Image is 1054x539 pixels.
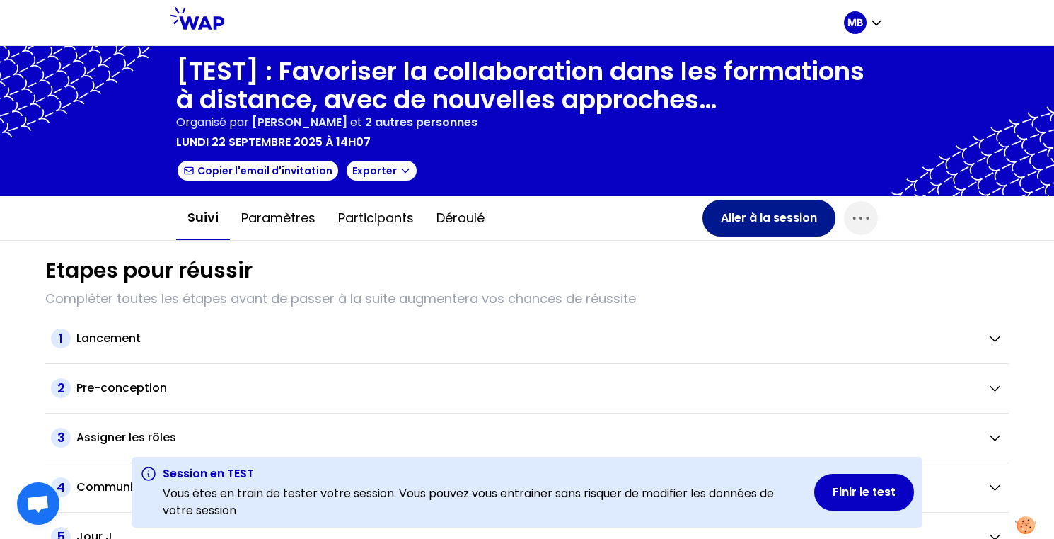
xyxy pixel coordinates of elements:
[365,114,477,130] span: 2 autres personnes
[76,330,141,347] h2: Lancement
[76,380,167,397] h2: Pre-conception
[76,429,176,446] h2: Assigner les rôles
[230,197,327,239] button: Paramètres
[163,465,800,482] h3: Session en TEST
[844,11,884,34] button: MB
[51,329,1003,348] button: 1Lancement
[176,159,340,182] button: Copier l'email d'invitation
[51,378,71,398] span: 2
[327,197,425,239] button: Participants
[51,428,71,448] span: 3
[425,197,496,239] button: Déroulé
[814,474,914,511] button: Finir le test
[163,485,800,519] p: Vous êtes en train de tester votre session. Vous pouvez vous entrainer sans risquer de modifier l...
[45,258,253,283] h1: Etapes pour réussir
[847,16,863,30] p: MB
[252,114,347,130] span: [PERSON_NAME]
[176,114,249,131] p: Organisé par
[51,428,1003,448] button: 3Assigner les rôles
[176,196,230,240] button: Suivi
[176,57,878,114] h1: [TEST] : Favoriser la collaboration dans les formations à distance, avec de nouvelles approches p...
[345,159,418,182] button: Exporter
[176,134,371,151] p: lundi 22 septembre 2025 à 14h07
[252,114,477,131] p: et
[45,289,1009,309] p: Compléter toutes les étapes avant de passer à la suite augmentera vos chances de réussite
[51,329,71,348] span: 1
[702,200,835,237] button: Aller à la session
[51,378,1003,398] button: 2Pre-conception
